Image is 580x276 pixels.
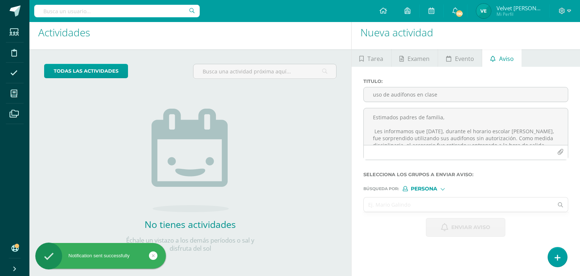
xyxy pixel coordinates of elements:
[497,11,541,17] span: Mi Perfil
[411,187,437,191] span: Persona
[455,50,474,68] span: Evento
[34,5,200,17] input: Busca un usuario...
[403,186,458,191] div: [object Object]
[363,187,399,191] span: Búsqueda por :
[44,64,128,78] a: todas las Actividades
[117,218,264,230] h2: No tienes actividades
[426,218,505,237] button: Enviar aviso
[363,172,568,177] label: Selecciona los grupos a enviar aviso :
[364,197,554,212] input: Ej. Mario Galindo
[152,109,229,212] img: no_activities.png
[367,50,383,68] span: Tarea
[438,49,482,67] a: Evento
[482,49,522,67] a: Aviso
[408,50,430,68] span: Examen
[497,4,541,12] span: Velvet [PERSON_NAME]
[455,10,463,18] span: 190
[364,87,568,102] input: Titulo
[360,16,571,49] h1: Nueva actividad
[35,253,166,259] div: Notification sent successfully
[499,50,514,68] span: Aviso
[476,4,491,18] img: 19b1e203de8e9b1ed5dcdd77fbbab152.png
[363,79,568,84] label: Titulo :
[193,64,336,79] input: Busca una actividad próxima aquí...
[352,49,391,67] a: Tarea
[117,236,264,253] p: Échale un vistazo a los demás períodos o sal y disfruta del sol
[451,218,490,236] span: Enviar aviso
[392,49,438,67] a: Examen
[38,16,342,49] h1: Actividades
